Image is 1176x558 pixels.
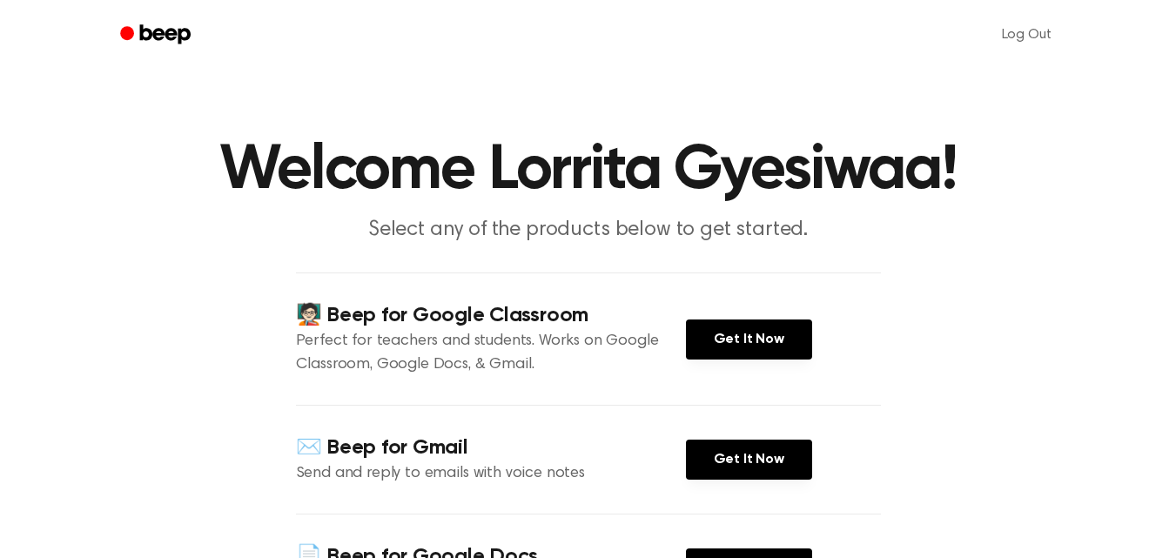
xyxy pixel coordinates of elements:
[296,330,686,377] p: Perfect for teachers and students. Works on Google Classroom, Google Docs, & Gmail.
[296,301,686,330] h4: 🧑🏻‍🏫 Beep for Google Classroom
[984,14,1069,56] a: Log Out
[143,139,1034,202] h1: Welcome Lorrita Gyesiwaa!
[296,434,686,462] h4: ✉️ Beep for Gmail
[296,462,686,486] p: Send and reply to emails with voice notes
[108,18,206,52] a: Beep
[686,319,812,360] a: Get It Now
[254,216,923,245] p: Select any of the products below to get started.
[686,440,812,480] a: Get It Now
